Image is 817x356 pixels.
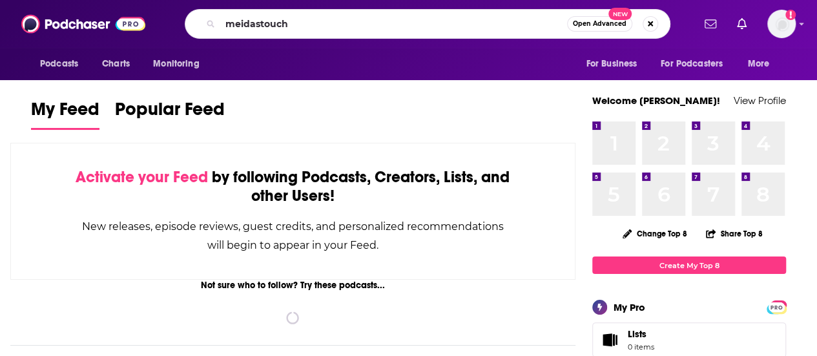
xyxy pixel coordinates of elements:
a: Welcome [PERSON_NAME]! [592,94,720,107]
button: open menu [144,52,216,76]
span: More [748,55,770,73]
button: open menu [739,52,786,76]
span: Lists [597,331,623,349]
input: Search podcasts, credits, & more... [220,14,567,34]
span: Logged in as ShannonHennessey [767,10,796,38]
span: Activate your Feed [76,167,208,187]
span: Monitoring [153,55,199,73]
img: Podchaser - Follow, Share and Rate Podcasts [21,12,145,36]
span: PRO [769,302,784,312]
span: Podcasts [40,55,78,73]
a: Charts [94,52,138,76]
div: New releases, episode reviews, guest credits, and personalized recommendations will begin to appe... [76,217,510,255]
span: My Feed [31,98,99,128]
button: open menu [652,52,741,76]
button: Open AdvancedNew [567,16,632,32]
span: Charts [102,55,130,73]
div: My Pro [614,301,645,313]
span: For Podcasters [661,55,723,73]
button: Show profile menu [767,10,796,38]
a: My Feed [31,98,99,130]
span: Open Advanced [573,21,626,27]
span: 0 items [628,342,654,351]
svg: Add a profile image [785,10,796,20]
button: open menu [577,52,653,76]
button: Change Top 8 [615,225,695,242]
span: Lists [628,328,654,340]
a: Show notifications dropdown [732,13,752,35]
a: Show notifications dropdown [699,13,721,35]
a: Create My Top 8 [592,257,786,274]
button: open menu [31,52,95,76]
div: Not sure who to follow? Try these podcasts... [10,280,575,291]
div: by following Podcasts, Creators, Lists, and other Users! [76,168,510,205]
span: For Business [586,55,637,73]
span: Popular Feed [115,98,225,128]
a: View Profile [734,94,786,107]
a: Popular Feed [115,98,225,130]
span: Lists [628,328,646,340]
button: Share Top 8 [705,221,763,246]
img: User Profile [767,10,796,38]
span: New [608,8,632,20]
a: PRO [769,302,784,311]
div: Search podcasts, credits, & more... [185,9,670,39]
